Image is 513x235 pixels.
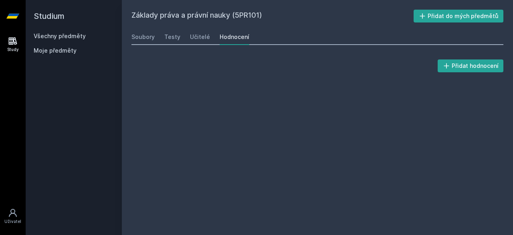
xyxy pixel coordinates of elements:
[34,47,77,55] span: Moje předměty
[414,10,504,22] button: Přidat do mých předmětů
[190,29,210,45] a: Učitelé
[34,33,86,39] a: Všechny předměty
[131,10,414,22] h2: Základy práva a právní nauky (5PR101)
[4,219,21,225] div: Uživatel
[190,33,210,41] div: Učitelé
[131,33,155,41] div: Soubory
[2,204,24,229] a: Uživatel
[131,29,155,45] a: Soubory
[220,29,249,45] a: Hodnocení
[164,33,180,41] div: Testy
[438,59,504,72] button: Přidat hodnocení
[2,32,24,57] a: Study
[164,29,180,45] a: Testy
[7,47,19,53] div: Study
[220,33,249,41] div: Hodnocení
